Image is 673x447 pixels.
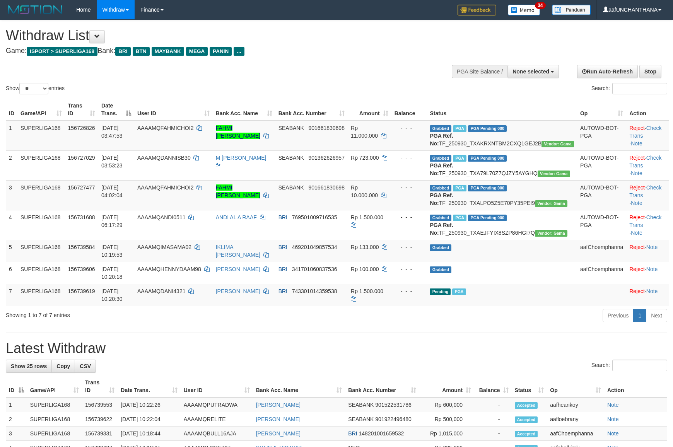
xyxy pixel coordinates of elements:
[452,288,466,295] span: Marked by aafheankoy
[430,288,451,295] span: Pending
[541,141,574,147] span: Vendor URL: https://trx31.1velocity.biz
[547,427,604,441] td: aafChoemphanna
[395,287,424,295] div: - - -
[137,266,201,272] span: AAAAMQHENNYDAAM98
[629,288,645,294] a: Reject
[308,184,344,191] span: Copy 901661830698 to clipboard
[629,214,645,220] a: Reject
[453,185,466,191] span: Marked by aafandaneth
[430,244,451,251] span: Grabbed
[538,171,570,177] span: Vendor URL: https://trx31.1velocity.biz
[17,262,65,284] td: SUPERLIGA168
[6,4,65,15] img: MOTION_logo.png
[68,244,95,250] span: 156739584
[427,121,577,151] td: TF_250930_TXAKRXNTBM2CXQ1GEJ2B
[395,243,424,251] div: - - -
[137,214,186,220] span: AAAAMQANDI0511
[82,398,118,412] td: 156739553
[577,121,626,151] td: AUTOWD-BOT-PGA
[348,430,357,437] span: BRI
[216,266,260,272] a: [PERSON_NAME]
[68,155,95,161] span: 156727029
[6,47,441,55] h4: Game: Bank:
[453,125,466,132] span: Marked by aafandaneth
[348,99,391,121] th: Amount: activate to sort column ascending
[629,125,645,131] a: Reject
[68,125,95,131] span: 156726826
[512,68,549,75] span: None selected
[101,244,123,258] span: [DATE] 10:19:53
[395,213,424,221] div: - - -
[82,412,118,427] td: 156739622
[631,200,642,206] a: Note
[430,266,451,273] span: Grabbed
[17,284,65,306] td: SUPERLIGA168
[430,133,453,147] b: PGA Ref. No:
[375,402,411,408] span: Copy 901522531786 to clipboard
[607,430,619,437] a: Note
[216,184,260,198] a: FAHMI [PERSON_NAME]
[216,288,260,294] a: [PERSON_NAME]
[6,150,17,180] td: 2
[256,402,301,408] a: [PERSON_NAME]
[98,99,134,121] th: Date Trans.: activate to sort column descending
[56,363,70,369] span: Copy
[474,398,511,412] td: -
[17,240,65,262] td: SUPERLIGA168
[6,121,17,151] td: 1
[629,214,661,228] a: Check Trans
[474,412,511,427] td: -
[80,363,91,369] span: CSV
[468,215,507,221] span: PGA Pending
[278,244,287,250] span: BRI
[535,200,567,207] span: Vendor URL: https://trx31.1velocity.biz
[216,244,260,258] a: IKLIMA [PERSON_NAME]
[51,360,75,373] a: Copy
[17,180,65,210] td: SUPERLIGA168
[101,288,123,302] span: [DATE] 10:20:30
[101,125,123,139] span: [DATE] 03:47:53
[430,222,453,236] b: PGA Ref. No:
[68,214,95,220] span: 156731688
[137,155,191,161] span: AAAAMQDANNISB30
[6,240,17,262] td: 5
[474,427,511,441] td: -
[646,244,658,250] a: Note
[612,83,667,94] input: Search:
[631,170,642,176] a: Note
[152,47,184,56] span: MAYBANK
[453,215,466,221] span: Marked by aafromsomean
[118,427,180,441] td: [DATE] 10:18:44
[68,288,95,294] span: 156739619
[577,210,626,240] td: AUTOWD-BOT-PGA
[468,155,507,162] span: PGA Pending
[27,375,82,398] th: Game/API: activate to sort column ascending
[629,125,661,139] a: Check Trans
[181,412,253,427] td: AAAAMQRELITE
[629,244,645,250] a: Reject
[68,266,95,272] span: 156739606
[68,184,95,191] span: 156727477
[430,215,451,221] span: Grabbed
[17,99,65,121] th: Game/API: activate to sort column ascending
[118,398,180,412] td: [DATE] 10:22:26
[419,412,474,427] td: Rp 500,000
[395,265,424,273] div: - - -
[427,99,577,121] th: Status
[631,140,642,147] a: Note
[607,402,619,408] a: Note
[216,214,257,220] a: ANDI AL A RAAF
[278,155,304,161] span: SEABANK
[6,28,441,43] h1: Withdraw List
[348,416,374,422] span: SEABANK
[181,375,253,398] th: User ID: activate to sort column ascending
[577,180,626,210] td: AUTOWD-BOT-PGA
[308,125,344,131] span: Copy 901661830698 to clipboard
[133,47,150,56] span: BTN
[626,284,669,306] td: ·
[213,99,275,121] th: Bank Acc. Name: activate to sort column ascending
[515,416,538,423] span: Accepted
[512,375,547,398] th: Status: activate to sort column ascending
[515,402,538,409] span: Accepted
[430,192,453,206] b: PGA Ref. No:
